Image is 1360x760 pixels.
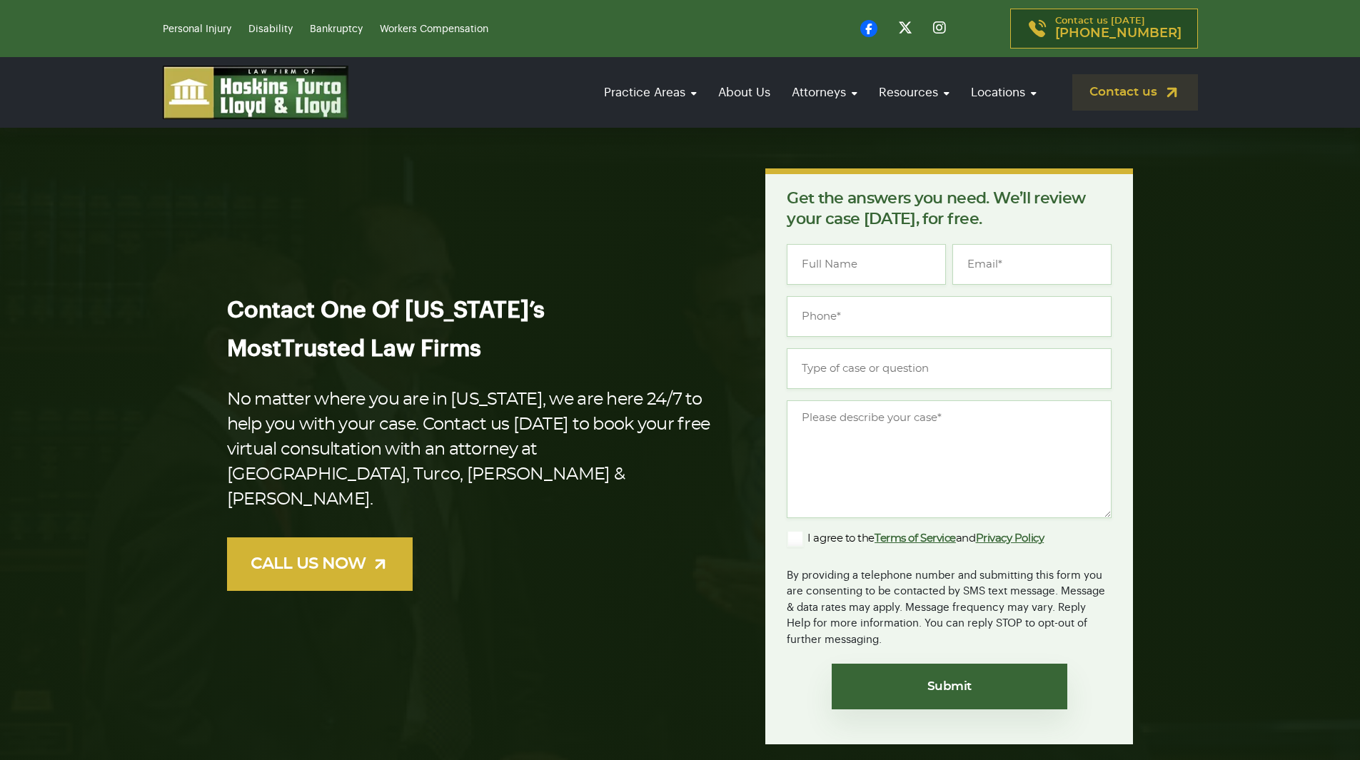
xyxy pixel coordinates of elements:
a: CALL US NOW [227,537,413,591]
a: Practice Areas [597,72,704,113]
input: Email* [952,244,1112,285]
a: Terms of Service [875,533,956,544]
a: Resources [872,72,957,113]
input: Submit [832,664,1067,709]
a: Workers Compensation [380,24,488,34]
span: Trusted Law Firms [281,338,481,360]
a: Contact us [1072,74,1198,111]
p: No matter where you are in [US_STATE], we are here 24/7 to help you with your case. Contact us [D... [227,387,720,512]
p: Get the answers you need. We’ll review your case [DATE], for free. [787,188,1112,230]
input: Full Name [787,244,946,285]
a: Disability [248,24,293,34]
a: Personal Injury [163,24,231,34]
label: I agree to the and [787,530,1044,547]
div: By providing a telephone number and submitting this form you are consenting to be contacted by SM... [787,559,1112,649]
a: About Us [711,72,777,113]
span: [PHONE_NUMBER] [1055,26,1182,41]
img: logo [163,66,348,119]
input: Type of case or question [787,348,1112,389]
img: arrow-up-right-light.svg [371,555,389,573]
a: Bankruptcy [310,24,363,34]
input: Phone* [787,296,1112,337]
a: Privacy Policy [976,533,1044,544]
a: Locations [964,72,1044,113]
span: Most [227,338,281,360]
a: Contact us [DATE][PHONE_NUMBER] [1010,9,1198,49]
span: Contact One Of [US_STATE]’s [227,299,545,322]
p: Contact us [DATE] [1055,16,1182,41]
a: Attorneys [785,72,865,113]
